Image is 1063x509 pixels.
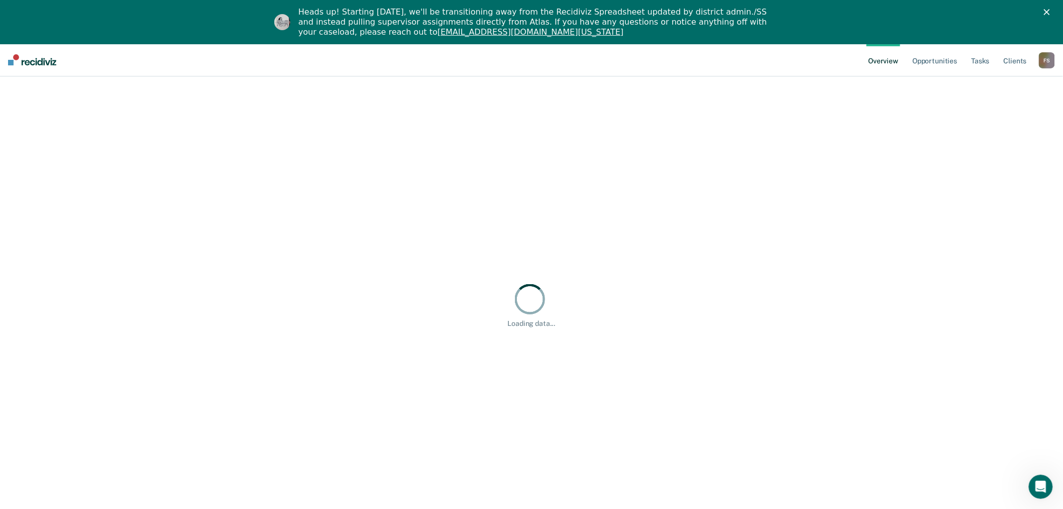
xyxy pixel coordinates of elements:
[298,7,773,37] div: Heads up! Starting [DATE], we'll be transitioning away from the Recidiviz Spreadsheet updated by ...
[910,44,959,76] a: Opportunities
[438,27,623,37] a: [EMAIL_ADDRESS][DOMAIN_NAME][US_STATE]
[1039,52,1055,68] button: FS
[970,44,992,76] a: Tasks
[1044,9,1054,15] div: Close
[867,44,901,76] a: Overview
[508,319,556,328] div: Loading data...
[1039,52,1055,68] div: F S
[1029,475,1053,499] iframe: Intercom live chat
[1002,44,1029,76] a: Clients
[8,54,56,65] img: Recidiviz
[274,14,290,30] img: Profile image for Kim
